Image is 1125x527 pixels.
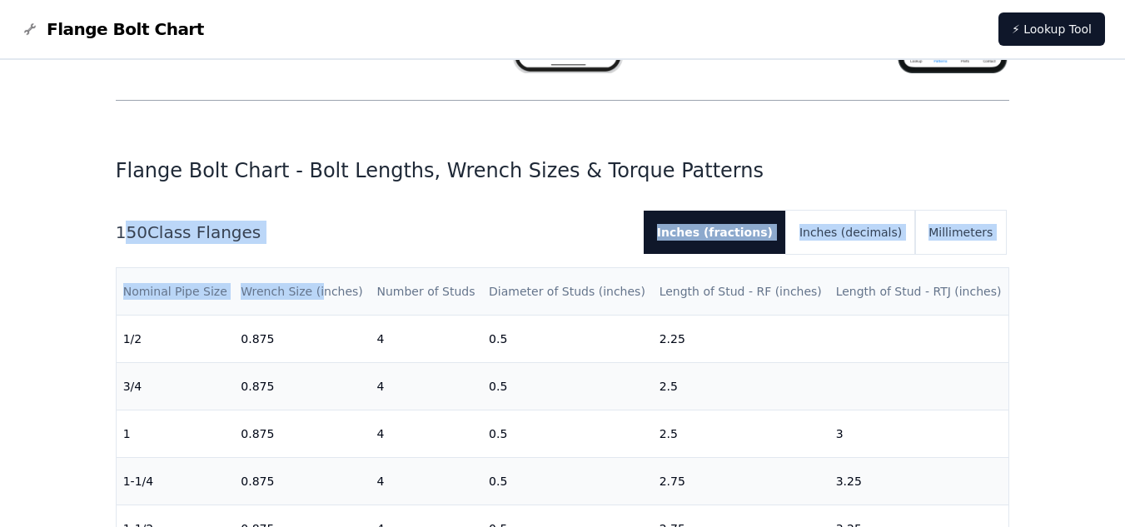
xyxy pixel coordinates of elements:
[653,316,829,363] td: 2.25
[370,458,482,505] td: 4
[234,458,370,505] td: 0.875
[482,316,653,363] td: 0.5
[998,12,1105,46] a: ⚡ Lookup Tool
[116,157,1010,184] h1: Flange Bolt Chart - Bolt Lengths, Wrench Sizes & Torque Patterns
[653,268,829,316] th: Length of Stud - RF (inches)
[829,458,1009,505] td: 3.25
[786,211,915,254] button: Inches (decimals)
[116,221,630,244] h2: 150 Class Flanges
[482,363,653,410] td: 0.5
[370,410,482,458] td: 4
[47,17,204,41] span: Flange Bolt Chart
[117,316,235,363] td: 1/2
[915,211,1006,254] button: Millimeters
[117,458,235,505] td: 1-1/4
[117,268,235,316] th: Nominal Pipe Size
[234,363,370,410] td: 0.875
[370,316,482,363] td: 4
[829,410,1009,458] td: 3
[653,363,829,410] td: 2.5
[234,268,370,316] th: Wrench Size (inches)
[20,19,40,39] img: Flange Bolt Chart Logo
[20,17,204,41] a: Flange Bolt Chart LogoFlange Bolt Chart
[234,410,370,458] td: 0.875
[117,363,235,410] td: 3/4
[117,410,235,458] td: 1
[829,268,1009,316] th: Length of Stud - RTJ (inches)
[482,458,653,505] td: 0.5
[653,410,829,458] td: 2.5
[653,458,829,505] td: 2.75
[482,410,653,458] td: 0.5
[644,211,786,254] button: Inches (fractions)
[370,363,482,410] td: 4
[370,268,482,316] th: Number of Studs
[482,268,653,316] th: Diameter of Studs (inches)
[234,316,370,363] td: 0.875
